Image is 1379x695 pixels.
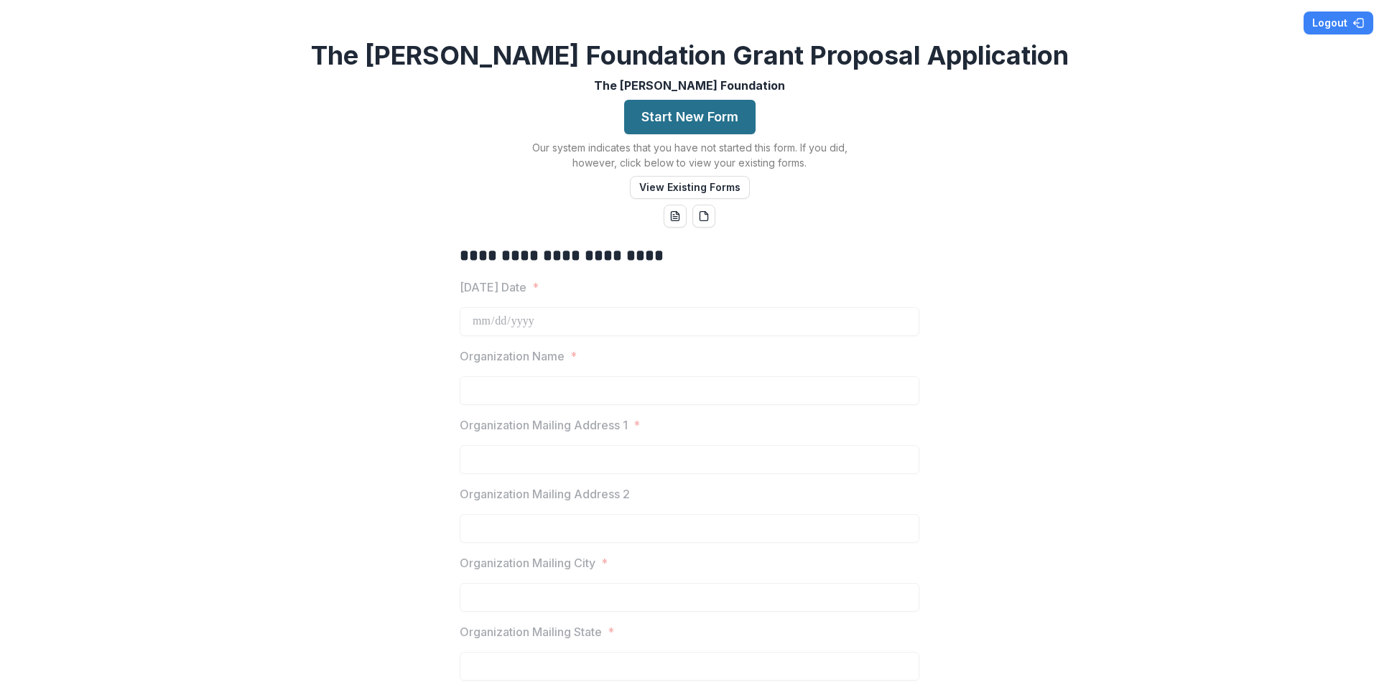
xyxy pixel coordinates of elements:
p: Organization Mailing State [460,623,602,640]
p: Organization Mailing Address 2 [460,485,630,503]
button: Logout [1304,11,1373,34]
button: word-download [664,205,687,228]
p: [DATE] Date [460,279,526,296]
p: The [PERSON_NAME] Foundation [594,77,785,94]
button: Start New Form [624,100,756,134]
p: Organization Mailing Address 1 [460,416,628,434]
button: pdf-download [692,205,715,228]
h2: The [PERSON_NAME] Foundation Grant Proposal Application [311,40,1069,71]
p: Organization Mailing City [460,554,595,572]
button: View Existing Forms [630,176,750,199]
p: Organization Name [460,347,565,365]
p: Our system indicates that you have not started this form. If you did, however, click below to vie... [510,140,869,170]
